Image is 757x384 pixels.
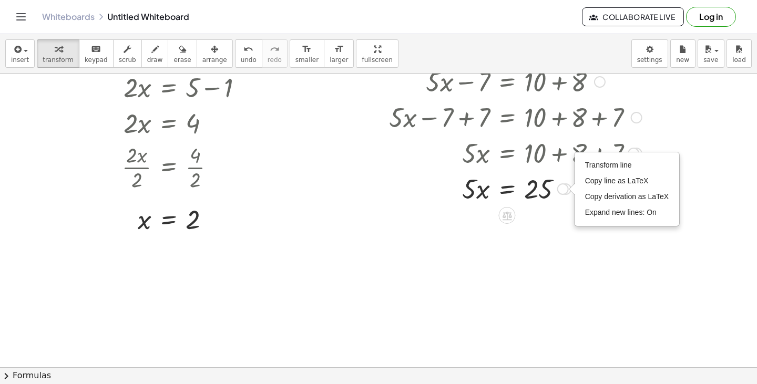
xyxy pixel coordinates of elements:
[268,56,282,64] span: redo
[13,8,29,25] button: Toggle navigation
[585,192,669,201] span: Copy derivation as LaTeX
[324,39,354,68] button: format_sizelarger
[703,56,718,64] span: save
[43,56,74,64] span: transform
[698,39,724,68] button: save
[147,56,163,64] span: draw
[91,43,101,56] i: keyboard
[582,7,684,26] button: Collaborate Live
[362,56,392,64] span: fullscreen
[637,56,662,64] span: settings
[498,207,515,224] div: Apply the same math to both sides of the equation
[119,56,136,64] span: scrub
[241,56,257,64] span: undo
[42,12,95,22] a: Whiteboards
[262,39,288,68] button: redoredo
[270,43,280,56] i: redo
[141,39,169,68] button: draw
[676,56,689,64] span: new
[168,39,197,68] button: erase
[356,39,398,68] button: fullscreen
[585,208,657,216] span: Expand new lines: On
[235,39,262,68] button: undoundo
[591,12,675,22] span: Collaborate Live
[79,39,114,68] button: keyboardkeypad
[686,7,736,27] button: Log in
[37,39,79,68] button: transform
[330,56,348,64] span: larger
[302,43,312,56] i: format_size
[631,39,668,68] button: settings
[732,56,746,64] span: load
[202,56,227,64] span: arrange
[585,177,649,185] span: Copy line as LaTeX
[585,161,632,169] span: Transform line
[243,43,253,56] i: undo
[197,39,233,68] button: arrange
[334,43,344,56] i: format_size
[85,56,108,64] span: keypad
[295,56,319,64] span: smaller
[290,39,324,68] button: format_sizesmaller
[670,39,695,68] button: new
[727,39,752,68] button: load
[173,56,191,64] span: erase
[11,56,29,64] span: insert
[113,39,142,68] button: scrub
[5,39,35,68] button: insert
